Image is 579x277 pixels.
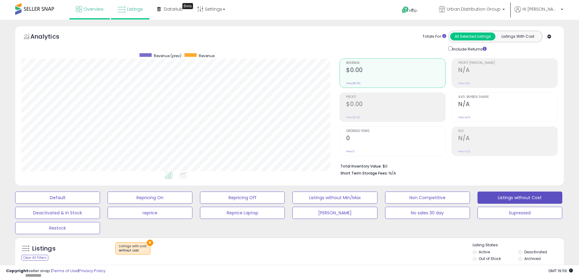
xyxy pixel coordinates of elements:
[479,249,490,254] label: Active
[199,53,215,58] span: Revenue
[15,222,100,234] button: Restock
[52,268,78,274] a: Terms of Use
[524,249,547,254] label: Deactivated
[458,135,557,143] h2: N/A
[30,32,71,42] h5: Analytics
[21,255,48,261] div: Clear All Filters
[292,192,377,204] button: Listings without Min/Max
[447,6,501,12] span: Urban Distribution Group
[340,162,553,169] li: $0
[32,244,56,253] h5: Listings
[154,53,181,58] span: Revenue (prev)
[458,81,470,85] small: Prev: N/A
[119,248,147,253] div: without cost
[444,45,494,52] div: Include Returns
[385,207,470,219] button: No sales 30 day
[458,116,470,119] small: Prev: N/A
[385,192,470,204] button: Non Competitive
[346,101,445,109] h2: $0.00
[402,6,409,14] i: Get Help
[108,207,192,219] button: reprice
[458,61,557,65] span: Profit [PERSON_NAME]
[340,171,388,176] b: Short Term Storage Fees:
[346,61,445,65] span: Revenue
[346,130,445,133] span: Ordered Items
[458,150,470,153] small: Prev: N/A
[515,6,563,20] a: Hi [PERSON_NAME]
[477,207,562,219] button: Supressed
[346,95,445,99] span: Profit
[458,101,557,109] h2: N/A
[346,150,355,153] small: Prev: 0
[346,116,360,119] small: Prev: $0.00
[495,33,540,40] button: Listings With Cost
[182,3,193,9] div: Tooltip anchor
[346,135,445,143] h2: 0
[15,207,100,219] button: Deactivated & In Stock
[6,268,28,274] strong: Copyright
[164,6,183,12] span: DataHub
[346,67,445,75] h2: $0.00
[200,192,285,204] button: Repricing Off
[346,81,360,85] small: Prev: $0.00
[15,192,100,204] button: Default
[409,8,417,13] span: Help
[200,207,285,219] button: Reprice Laptop
[6,268,105,274] div: seller snap | |
[84,6,103,12] span: Overview
[450,33,495,40] button: All Selected Listings
[458,130,557,133] span: ROI
[79,268,105,274] a: Privacy Policy
[108,192,192,204] button: Repricing On
[479,256,501,261] label: Out of Stock
[422,34,446,40] div: Totals For
[477,192,562,204] button: Listings without Cost
[397,2,429,20] a: Help
[292,207,377,219] button: [PERSON_NAME]
[548,268,573,274] span: 2025-09-9 19:56 GMT
[127,6,143,12] span: Listings
[147,240,153,246] button: ×
[340,164,382,169] b: Total Inventory Value:
[389,170,396,176] span: N/A
[524,256,541,261] label: Archived
[119,244,147,253] span: Listings with cost :
[458,67,557,75] h2: N/A
[473,242,564,248] p: Listing States:
[522,6,559,12] span: Hi [PERSON_NAME]
[458,95,557,99] span: Avg. Buybox Share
